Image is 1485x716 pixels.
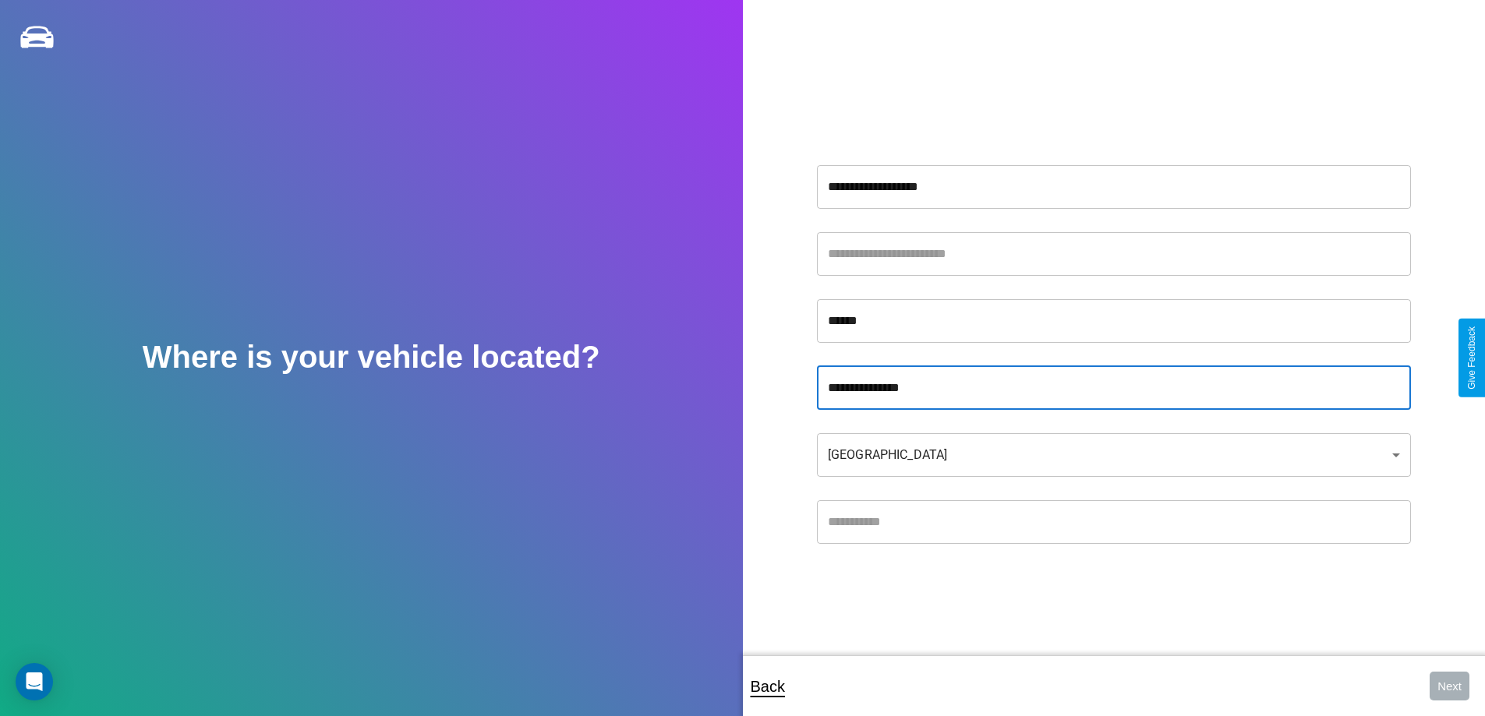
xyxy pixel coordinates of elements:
[817,433,1411,477] div: [GEOGRAPHIC_DATA]
[1430,672,1469,700] button: Next
[143,340,600,375] h2: Where is your vehicle located?
[1466,326,1477,390] div: Give Feedback
[751,672,785,700] p: Back
[16,663,53,700] div: Open Intercom Messenger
